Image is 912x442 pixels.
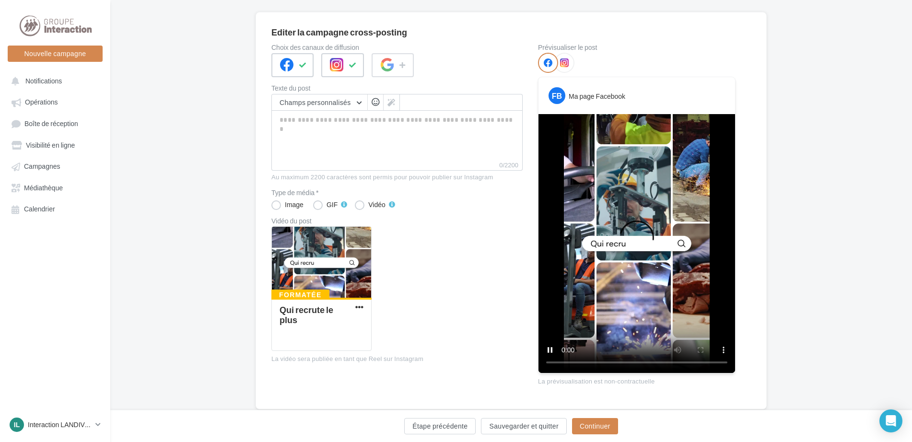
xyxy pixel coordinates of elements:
[879,409,902,432] div: Open Intercom Messenger
[272,94,367,111] button: Champs personnalisés
[271,44,523,51] label: Choix des canaux de diffusion
[6,179,105,196] a: Médiathèque
[271,160,523,171] label: 0/2200
[271,28,407,36] div: Editer la campagne cross-posting
[271,189,523,196] label: Type de média *
[6,115,105,132] a: Boîte de réception
[280,304,333,325] div: Qui recrute le plus
[271,355,523,363] div: La vidéo sera publiée en tant que Reel sur Instagram
[569,92,625,101] div: Ma page Facebook
[14,420,20,430] span: IL
[25,98,58,106] span: Opérations
[6,200,105,217] a: Calendrier
[280,98,351,106] span: Champs personnalisés
[481,418,566,434] button: Sauvegarder et quitter
[25,77,62,85] span: Notifications
[285,201,304,208] div: Image
[6,136,105,153] a: Visibilité en ligne
[271,290,329,300] div: Formatée
[26,141,75,149] span: Visibilité en ligne
[24,205,55,213] span: Calendrier
[368,201,386,208] div: Vidéo
[24,119,78,128] span: Boîte de réception
[28,420,92,430] p: Interaction LANDIVISIAU
[6,72,101,89] button: Notifications
[404,418,476,434] button: Étape précédente
[271,218,523,224] div: Vidéo du post
[271,85,523,92] label: Texte du post
[538,44,736,51] div: Prévisualiser le post
[8,416,103,434] a: IL Interaction LANDIVISIAU
[24,163,60,171] span: Campagnes
[549,87,565,104] div: FB
[271,173,523,182] div: Au maximum 2200 caractères sont permis pour pouvoir publier sur Instagram
[6,157,105,174] a: Campagnes
[24,184,63,192] span: Médiathèque
[538,373,736,386] div: La prévisualisation est non-contractuelle
[572,418,618,434] button: Continuer
[8,46,103,62] button: Nouvelle campagne
[327,201,338,208] div: GIF
[6,93,105,110] a: Opérations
